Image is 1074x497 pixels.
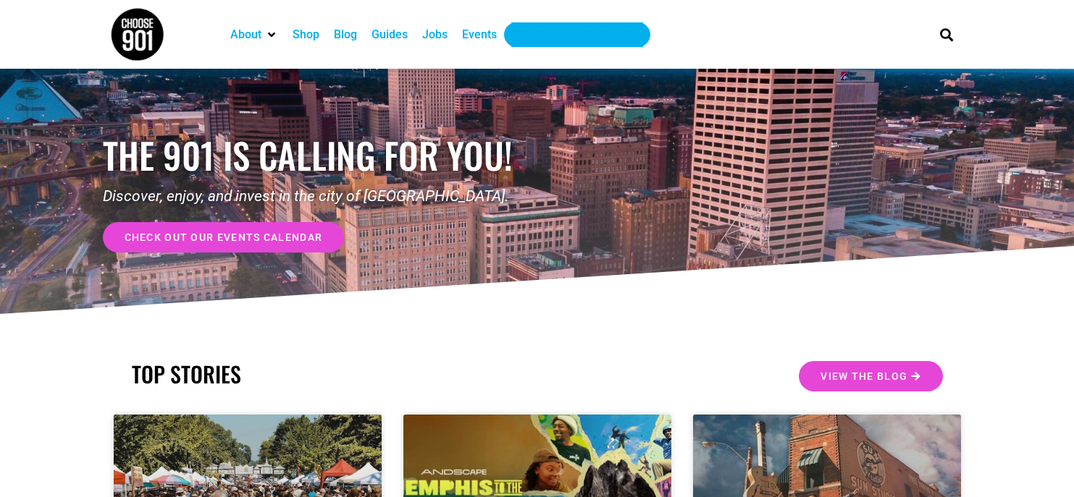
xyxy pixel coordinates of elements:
[334,26,357,43] a: Blog
[422,26,448,43] a: Jobs
[934,22,958,46] div: Search
[821,371,907,381] span: View the Blog
[103,134,537,177] h1: the 901 is calling for you!
[519,26,636,43] a: Get Choose901 Emails
[462,26,497,43] a: Events
[125,232,323,242] span: check out our events calendar
[372,26,408,43] a: Guides
[223,22,285,47] div: About
[223,22,915,47] nav: Main nav
[132,361,530,387] h2: TOP STORIES
[103,222,345,252] a: check out our events calendar
[293,26,319,43] a: Shop
[230,26,261,43] a: About
[799,361,942,391] a: View the Blog
[103,185,537,208] p: Discover, enjoy, and invest in the city of [GEOGRAPHIC_DATA].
